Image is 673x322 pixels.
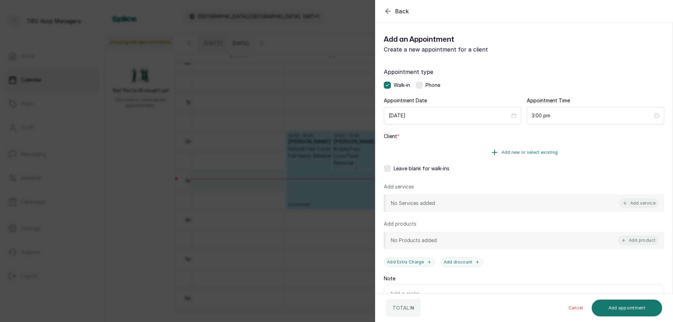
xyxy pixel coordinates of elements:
button: Back [384,7,409,15]
button: Add discount [441,258,483,267]
p: No Services added [391,200,435,207]
label: Appointment Time [527,97,570,104]
p: No Products added [391,237,437,244]
p: TOTAL: ₦ [393,304,414,311]
h1: Add an Appointment [384,34,524,45]
button: Add product [618,236,659,245]
button: Add Extra Charge [384,258,435,267]
span: Leave blank for walk-ins [394,165,449,172]
span: Phone [426,82,440,89]
button: Add appointment [592,300,662,316]
button: Add service [619,199,659,208]
span: Back [395,7,409,15]
button: Add new or select existing [384,143,664,162]
button: Cancel [563,300,589,316]
span: Add new or select existing [502,150,558,155]
p: Add products [384,220,416,227]
label: Note [384,275,395,282]
p: Add services [384,183,414,190]
label: Appointment type [384,68,664,76]
label: Appointment Date [384,97,427,104]
span: Walk-in [394,82,410,89]
label: Client [384,133,400,140]
input: Select date [389,112,510,119]
p: Create a new appointment for a client [384,45,524,54]
input: Select time [532,112,653,119]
